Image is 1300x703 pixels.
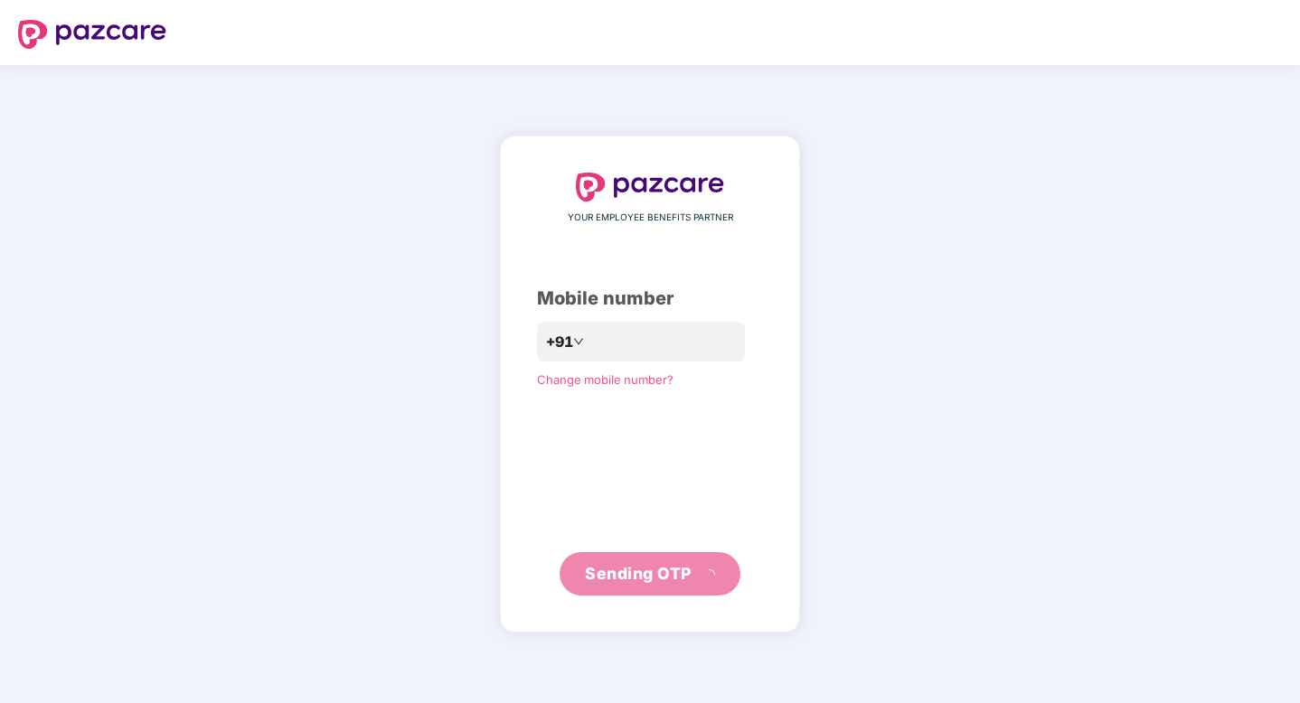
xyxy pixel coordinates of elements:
img: logo [18,20,166,49]
span: +91 [546,331,573,353]
span: YOUR EMPLOYEE BENEFITS PARTNER [568,211,733,225]
button: Sending OTPloading [560,552,740,595]
span: down [573,336,584,347]
div: Mobile number [537,285,763,313]
a: Change mobile number? [537,372,674,387]
img: logo [576,173,724,202]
